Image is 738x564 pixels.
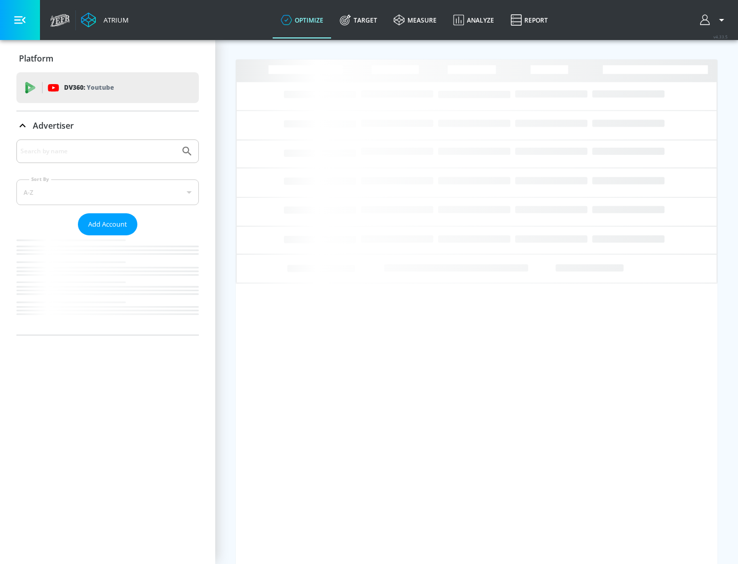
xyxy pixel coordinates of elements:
label: Sort By [29,176,51,183]
div: A-Z [16,179,199,205]
p: Youtube [87,82,114,93]
a: Report [502,2,556,38]
button: Add Account [78,213,137,235]
div: Advertiser [16,111,199,140]
a: measure [385,2,445,38]
a: optimize [273,2,332,38]
p: DV360: [64,82,114,93]
div: Atrium [99,15,129,25]
p: Platform [19,53,53,64]
a: Atrium [81,12,129,28]
span: Add Account [88,218,127,230]
p: Advertiser [33,120,74,131]
a: Target [332,2,385,38]
nav: list of Advertiser [16,235,199,335]
a: Analyze [445,2,502,38]
span: v 4.33.5 [713,34,728,39]
div: Advertiser [16,139,199,335]
div: DV360: Youtube [16,72,199,103]
div: Platform [16,44,199,73]
input: Search by name [20,145,176,158]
